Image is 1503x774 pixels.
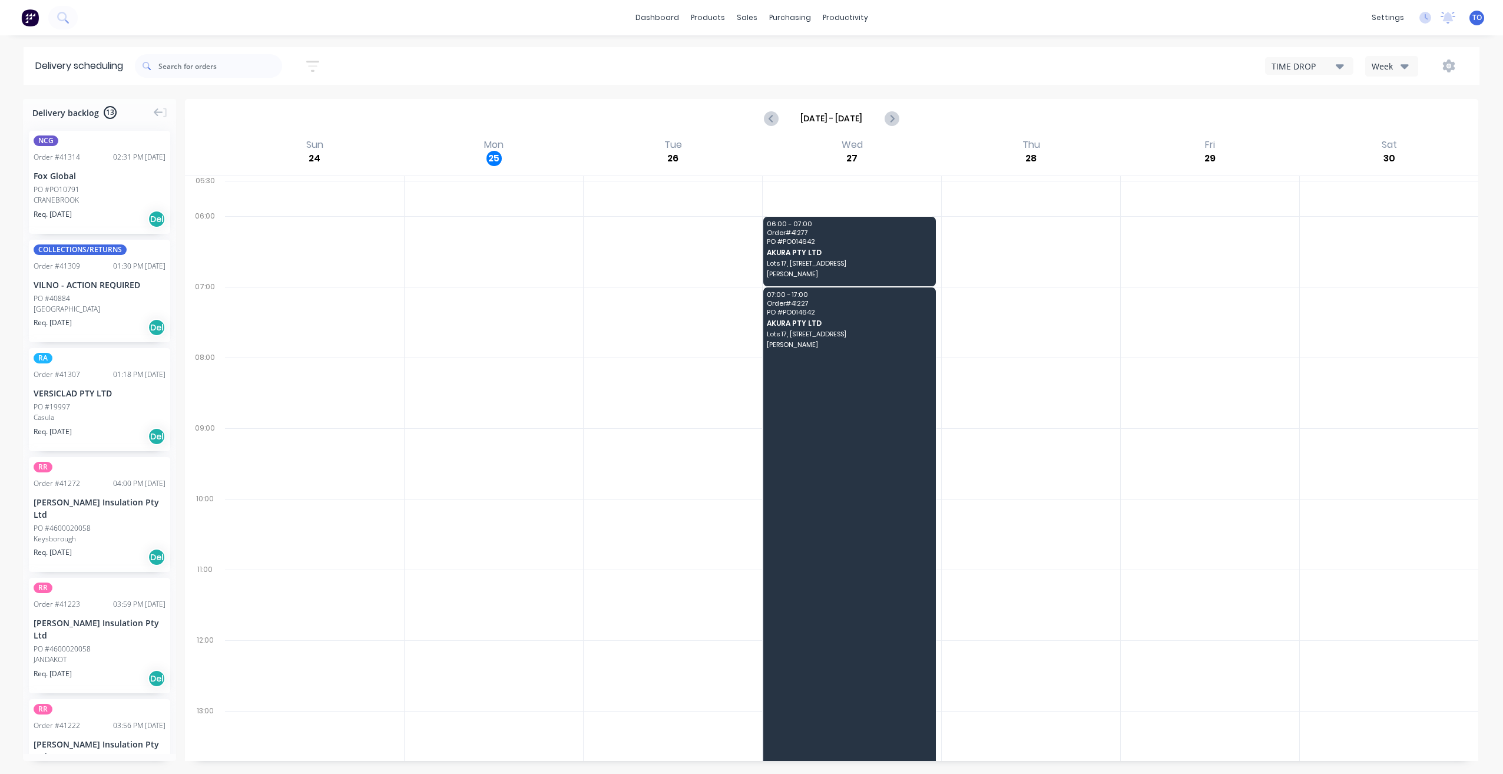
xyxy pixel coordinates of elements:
div: Del [148,548,165,566]
div: CRANEBROOK [34,195,165,206]
div: 09:00 [185,421,225,492]
div: 05:30 [185,174,225,209]
div: VILNO - ACTION REQUIRED [34,279,165,291]
div: Sat [1378,139,1401,151]
div: 08:00 [185,350,225,421]
div: 25 [486,151,502,166]
span: Req. [DATE] [34,426,72,437]
div: Casula [34,412,165,423]
button: TIME DROP [1265,57,1353,75]
div: 12:00 [185,633,225,704]
div: settings [1366,9,1410,27]
span: 07:00 - 17:00 [767,291,931,298]
div: Keysborough [34,534,165,544]
div: Tue [661,139,686,151]
div: Order # 41223 [34,599,80,610]
div: PO #4600020058 [34,644,91,654]
span: Order # 41277 [767,229,931,236]
div: Fri [1201,139,1219,151]
div: 29 [1203,151,1218,166]
span: PO # PO014642 [767,309,931,316]
div: 30 [1382,151,1397,166]
span: Delivery backlog [32,107,99,119]
div: 11:00 [185,563,225,633]
div: Del [148,428,165,445]
div: products [685,9,731,27]
span: NCG [34,135,58,146]
div: 06:00 [185,209,225,280]
div: JANDAKOT [34,654,165,665]
span: Lots 17, [STREET_ADDRESS] [767,330,931,338]
input: Search for orders [158,54,282,78]
img: Factory [21,9,39,27]
div: 01:18 PM [DATE] [113,369,165,380]
div: Week [1372,60,1406,72]
span: Req. [DATE] [34,547,72,558]
div: 01:30 PM [DATE] [113,261,165,272]
div: Fox Global [34,170,165,182]
div: 10:00 [185,492,225,563]
span: TO [1472,12,1482,23]
div: Del [148,210,165,228]
div: Del [148,319,165,336]
div: PO #19997 [34,402,70,412]
span: RR [34,704,52,715]
div: VERSICLAD PTY LTD [34,387,165,399]
div: 26 [666,151,681,166]
span: Lots 17, [STREET_ADDRESS] [767,260,931,267]
span: Req. [DATE] [34,317,72,328]
div: Order # 41222 [34,720,80,731]
div: Thu [1019,139,1044,151]
div: TIME DROP [1272,60,1336,72]
div: Del [148,670,165,687]
span: RR [34,462,52,472]
div: 07:00 [185,280,225,350]
span: RA [34,353,52,363]
div: 24 [307,151,322,166]
a: dashboard [630,9,685,27]
div: Mon [481,139,507,151]
div: sales [731,9,763,27]
span: 13 [104,106,117,119]
div: 04:00 PM [DATE] [113,478,165,489]
span: PO # PO014642 [767,238,931,245]
div: Wed [838,139,866,151]
span: AKURA PTY LTD [767,249,931,256]
button: Week [1365,56,1418,77]
span: Req. [DATE] [34,669,72,679]
div: Order # 41307 [34,369,80,380]
span: AKURA PTY LTD [767,319,931,327]
div: Delivery scheduling [24,47,135,85]
span: 06:00 - 07:00 [767,220,931,227]
div: Order # 41272 [34,478,80,489]
span: [PERSON_NAME] [767,270,931,277]
span: COLLECTIONS/RETURNS [34,244,127,255]
div: 28 [1024,151,1039,166]
div: 27 [845,151,860,166]
div: purchasing [763,9,817,27]
span: Order # 41227 [767,300,931,307]
span: RR [34,583,52,593]
div: Order # 41314 [34,152,80,163]
div: [GEOGRAPHIC_DATA] [34,304,165,315]
div: 03:59 PM [DATE] [113,599,165,610]
div: PO #40884 [34,293,70,304]
div: [PERSON_NAME] Insulation Pty Ltd [34,496,165,521]
div: [PERSON_NAME] Insulation Pty Ltd [34,617,165,641]
div: [PERSON_NAME] Insulation Pty Ltd [34,738,165,763]
div: 02:31 PM [DATE] [113,152,165,163]
div: productivity [817,9,874,27]
div: Order # 41309 [34,261,80,272]
div: PO #PO10791 [34,184,80,195]
span: [PERSON_NAME] [767,341,931,348]
div: PO #4600020058 [34,523,91,534]
span: Req. [DATE] [34,209,72,220]
div: 03:56 PM [DATE] [113,720,165,731]
div: Sun [303,139,327,151]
